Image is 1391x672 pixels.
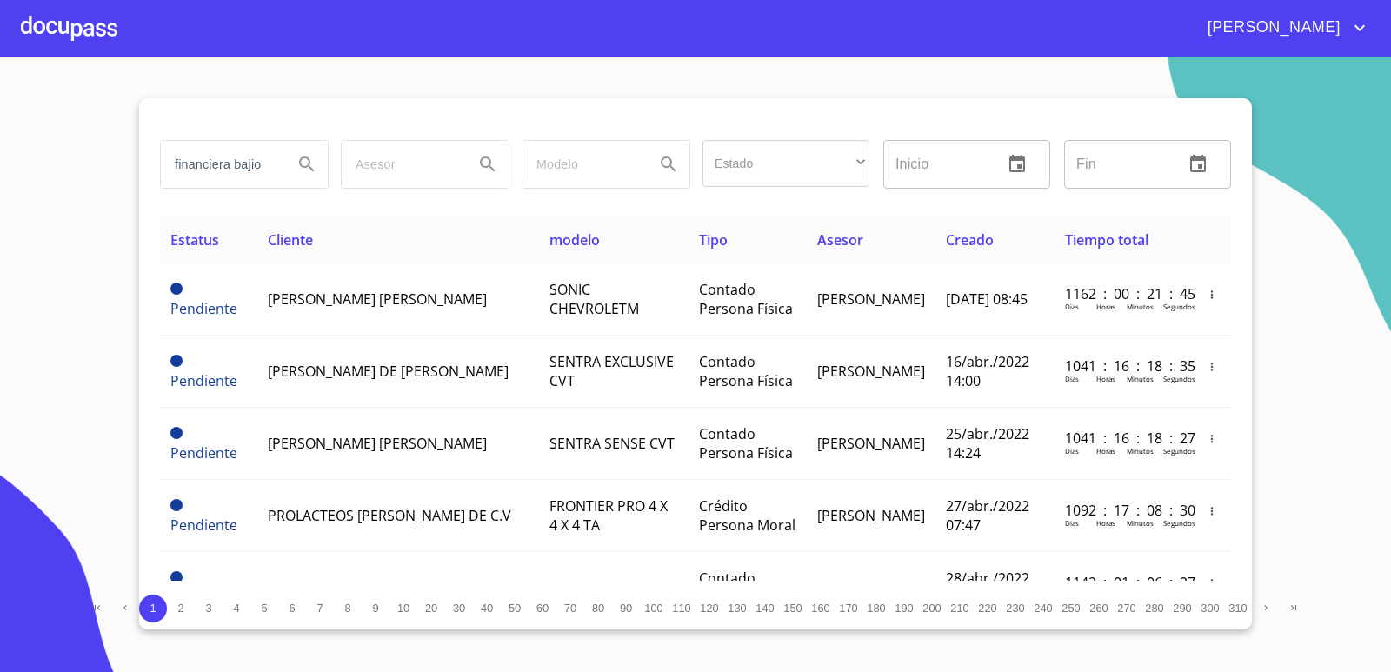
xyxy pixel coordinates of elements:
[1096,374,1115,383] p: Horas
[1141,595,1168,622] button: 280
[728,602,746,615] span: 130
[268,578,376,597] span: [PERSON_NAME]
[453,602,465,615] span: 30
[895,602,913,615] span: 190
[1168,595,1196,622] button: 290
[549,352,674,390] span: SENTRA EXCLUSIVE CVT
[1195,14,1349,42] span: [PERSON_NAME]
[978,602,996,615] span: 220
[807,595,835,622] button: 160
[389,595,417,622] button: 10
[1224,595,1252,622] button: 310
[1228,602,1247,615] span: 310
[867,602,885,615] span: 180
[1163,446,1195,456] p: Segundos
[946,595,974,622] button: 210
[1065,284,1182,303] p: 1162 : 00 : 21 : 45
[1127,302,1154,311] p: Minutos
[1065,446,1079,456] p: Dias
[509,602,521,615] span: 50
[261,602,267,615] span: 5
[268,434,487,453] span: [PERSON_NAME] [PERSON_NAME]
[268,289,487,309] span: [PERSON_NAME] [PERSON_NAME]
[425,602,437,615] span: 20
[139,595,167,622] button: 1
[205,602,211,615] span: 3
[529,595,556,622] button: 60
[700,602,718,615] span: 120
[501,595,529,622] button: 50
[481,602,493,615] span: 40
[1065,230,1148,250] span: Tiempo total
[397,602,409,615] span: 10
[170,427,183,439] span: Pendiente
[289,602,295,615] span: 6
[1113,595,1141,622] button: 270
[536,602,549,615] span: 60
[1029,595,1057,622] button: 240
[177,602,183,615] span: 2
[811,602,829,615] span: 160
[316,602,323,615] span: 7
[779,595,807,622] button: 150
[268,230,313,250] span: Cliente
[612,595,640,622] button: 90
[306,595,334,622] button: 7
[974,595,1002,622] button: 220
[170,355,183,367] span: Pendiente
[1065,518,1079,528] p: Dias
[702,140,869,187] div: ​
[817,506,925,525] span: [PERSON_NAME]
[699,280,793,318] span: Contado Persona Física
[170,571,183,583] span: Pendiente
[1201,602,1219,615] span: 300
[922,602,941,615] span: 200
[417,595,445,622] button: 20
[817,230,863,250] span: Asesor
[817,434,925,453] span: [PERSON_NAME]
[564,602,576,615] span: 70
[1196,595,1224,622] button: 300
[751,595,779,622] button: 140
[699,230,728,250] span: Tipo
[150,602,156,615] span: 1
[1065,573,1182,592] p: 1142 : 01 : 06 : 27
[1163,518,1195,528] p: Segundos
[549,280,639,318] span: SONIC CHEVROLETM
[1127,374,1154,383] p: Minutos
[556,595,584,622] button: 70
[1163,374,1195,383] p: Segundos
[1117,602,1135,615] span: 270
[890,595,918,622] button: 190
[946,496,1029,535] span: 27/abr./2022 07:47
[549,434,675,453] span: SENTRA SENSE CVT
[1065,501,1182,520] p: 1092 : 17 : 08 : 30
[223,595,250,622] button: 4
[668,595,695,622] button: 110
[170,230,219,250] span: Estatus
[817,289,925,309] span: [PERSON_NAME]
[473,595,501,622] button: 40
[723,595,751,622] button: 130
[695,595,723,622] button: 120
[268,362,509,381] span: [PERSON_NAME] DE [PERSON_NAME]
[946,230,994,250] span: Creado
[862,595,890,622] button: 180
[1195,14,1370,42] button: account of current user
[946,569,1029,607] span: 28/abr./2022 16:30
[1089,602,1108,615] span: 260
[755,602,774,615] span: 140
[620,602,632,615] span: 90
[278,595,306,622] button: 6
[946,352,1029,390] span: 16/abr./2022 14:00
[167,595,195,622] button: 2
[817,362,925,381] span: [PERSON_NAME]
[644,602,662,615] span: 100
[170,283,183,295] span: Pendiente
[584,595,612,622] button: 80
[522,141,641,188] input: search
[1057,595,1085,622] button: 250
[250,595,278,622] button: 5
[946,289,1028,309] span: [DATE] 08:45
[699,352,793,390] span: Contado Persona Física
